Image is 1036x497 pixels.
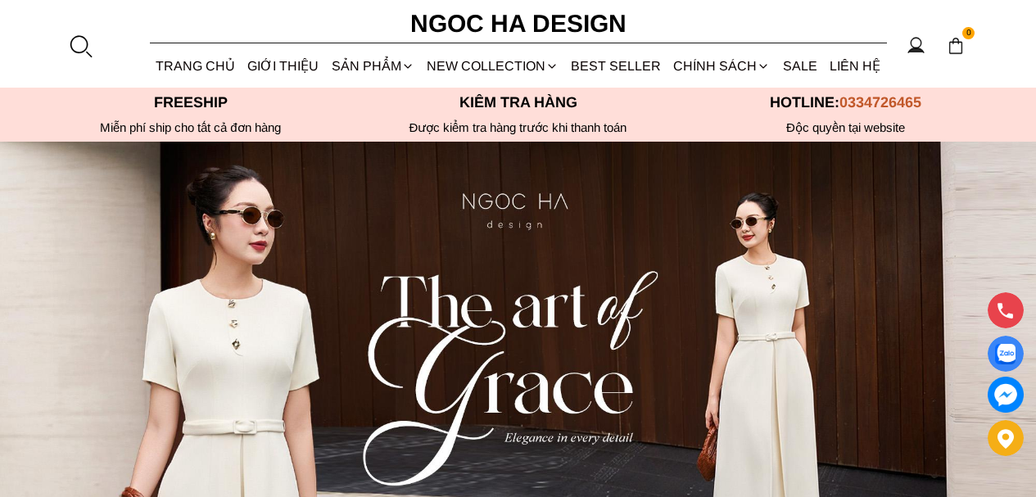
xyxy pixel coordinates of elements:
[325,44,420,88] div: SẢN PHẨM
[420,44,564,88] a: NEW COLLECTION
[823,44,886,88] a: LIÊN HỆ
[355,120,682,135] p: Được kiểm tra hàng trước khi thanh toán
[682,120,1010,135] h6: Độc quyền tại website
[667,44,776,88] div: Chính sách
[396,4,641,43] a: Ngoc Ha Design
[150,44,242,88] a: TRANG CHỦ
[565,44,667,88] a: BEST SELLER
[988,336,1024,372] a: Display image
[682,94,1010,111] p: Hotline:
[947,37,965,55] img: img-CART-ICON-ksit0nf1
[776,44,823,88] a: SALE
[27,120,355,135] div: Miễn phí ship cho tất cả đơn hàng
[242,44,325,88] a: GIỚI THIỆU
[962,27,975,40] span: 0
[839,94,921,111] span: 0334726465
[988,377,1024,413] a: messenger
[27,94,355,111] p: Freeship
[995,344,1016,364] img: Display image
[459,94,577,111] font: Kiểm tra hàng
